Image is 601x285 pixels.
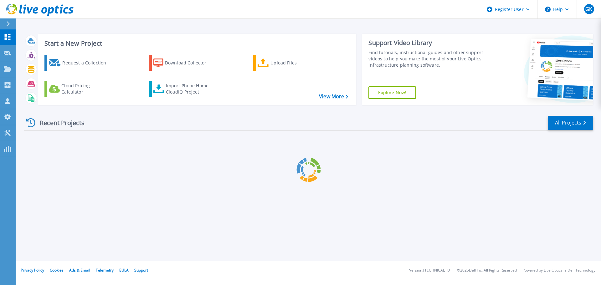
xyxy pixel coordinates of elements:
li: © 2025 Dell Inc. All Rights Reserved [457,268,517,272]
a: Upload Files [253,55,323,71]
a: Cloud Pricing Calculator [44,81,114,97]
a: Cookies [50,267,64,273]
a: Privacy Policy [21,267,44,273]
a: Explore Now! [368,86,416,99]
div: Recent Projects [24,115,93,130]
a: EULA [119,267,129,273]
a: Download Collector [149,55,219,71]
div: Upload Files [270,57,321,69]
div: Import Phone Home CloudIQ Project [166,83,215,95]
div: Find tutorials, instructional guides and other support videos to help you make the most of your L... [368,49,486,68]
div: Cloud Pricing Calculator [61,83,111,95]
a: Telemetry [96,267,114,273]
a: Ads & Email [69,267,90,273]
a: View More [319,94,348,99]
h3: Start a New Project [44,40,348,47]
div: Download Collector [165,57,215,69]
li: Powered by Live Optics, a Dell Technology [522,268,595,272]
a: Support [134,267,148,273]
span: GK [585,7,592,12]
div: Support Video Library [368,39,486,47]
li: Version: [TECHNICAL_ID] [409,268,451,272]
a: Request a Collection [44,55,114,71]
a: All Projects [548,116,593,130]
div: Request a Collection [62,57,112,69]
